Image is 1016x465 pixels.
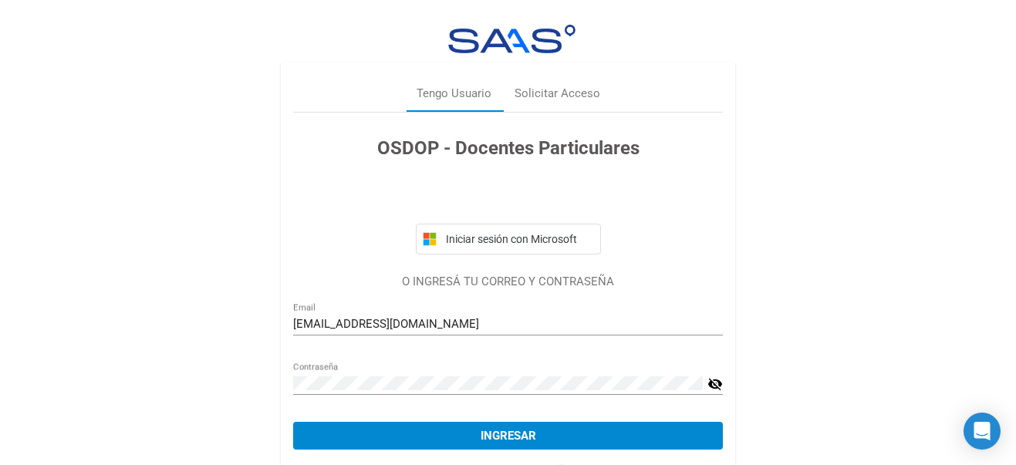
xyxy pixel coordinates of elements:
[293,273,723,291] p: O INGRESÁ TU CORREO Y CONTRASEÑA
[964,413,1001,450] div: Open Intercom Messenger
[416,224,601,254] button: Iniciar sesión con Microsoft
[408,179,609,213] iframe: Botón Iniciar sesión con Google
[481,429,536,443] span: Ingresar
[443,233,594,245] span: Iniciar sesión con Microsoft
[515,85,600,103] div: Solicitar Acceso
[293,134,723,162] h3: OSDOP - Docentes Particulares
[293,422,723,450] button: Ingresar
[707,375,723,393] mat-icon: visibility_off
[417,85,491,103] div: Tengo Usuario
